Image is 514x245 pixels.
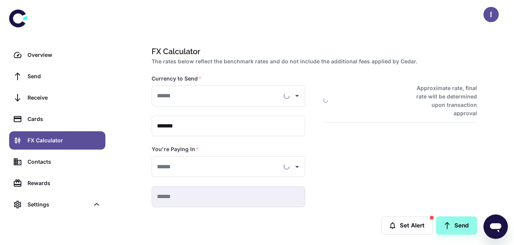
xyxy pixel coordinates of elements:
[27,200,89,209] div: Settings
[152,46,474,57] h1: FX Calculator
[436,216,477,235] a: Send
[9,174,105,192] a: Rewards
[9,89,105,107] a: Receive
[9,153,105,171] a: Contacts
[27,179,101,187] div: Rewards
[483,214,508,239] iframe: Button to launch messaging window
[27,115,101,123] div: Cards
[152,145,199,153] label: You're Paying In
[27,93,101,102] div: Receive
[292,90,302,101] button: Open
[27,136,101,145] div: FX Calculator
[408,84,477,118] h6: Approximate rate, final rate will be determined upon transaction approval
[152,75,202,82] label: Currency to Send
[483,7,499,22] button: I
[9,67,105,85] a: Send
[9,110,105,128] a: Cards
[27,72,101,81] div: Send
[292,161,302,172] button: Open
[381,216,433,235] button: Set Alert
[27,51,101,59] div: Overview
[9,195,105,214] div: Settings
[9,46,105,64] a: Overview
[27,158,101,166] div: Contacts
[9,131,105,150] a: FX Calculator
